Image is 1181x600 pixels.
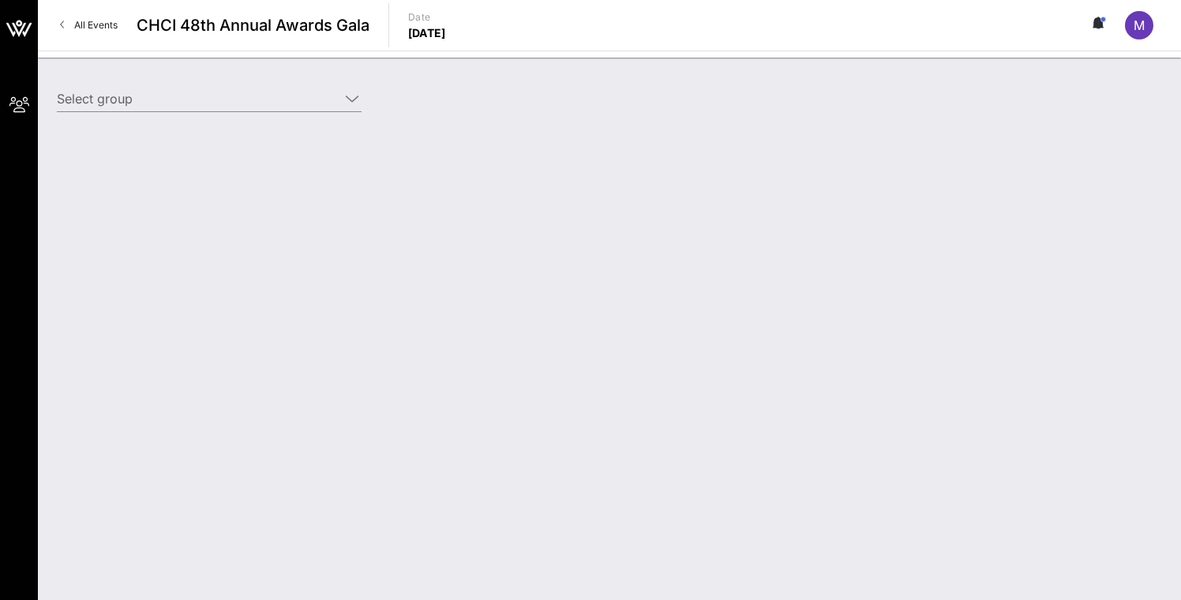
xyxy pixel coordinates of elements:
[1134,17,1145,33] span: M
[51,13,127,38] a: All Events
[408,25,446,41] p: [DATE]
[408,9,446,25] p: Date
[74,19,118,31] span: All Events
[137,13,369,37] span: CHCI 48th Annual Awards Gala
[1125,11,1153,39] div: M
